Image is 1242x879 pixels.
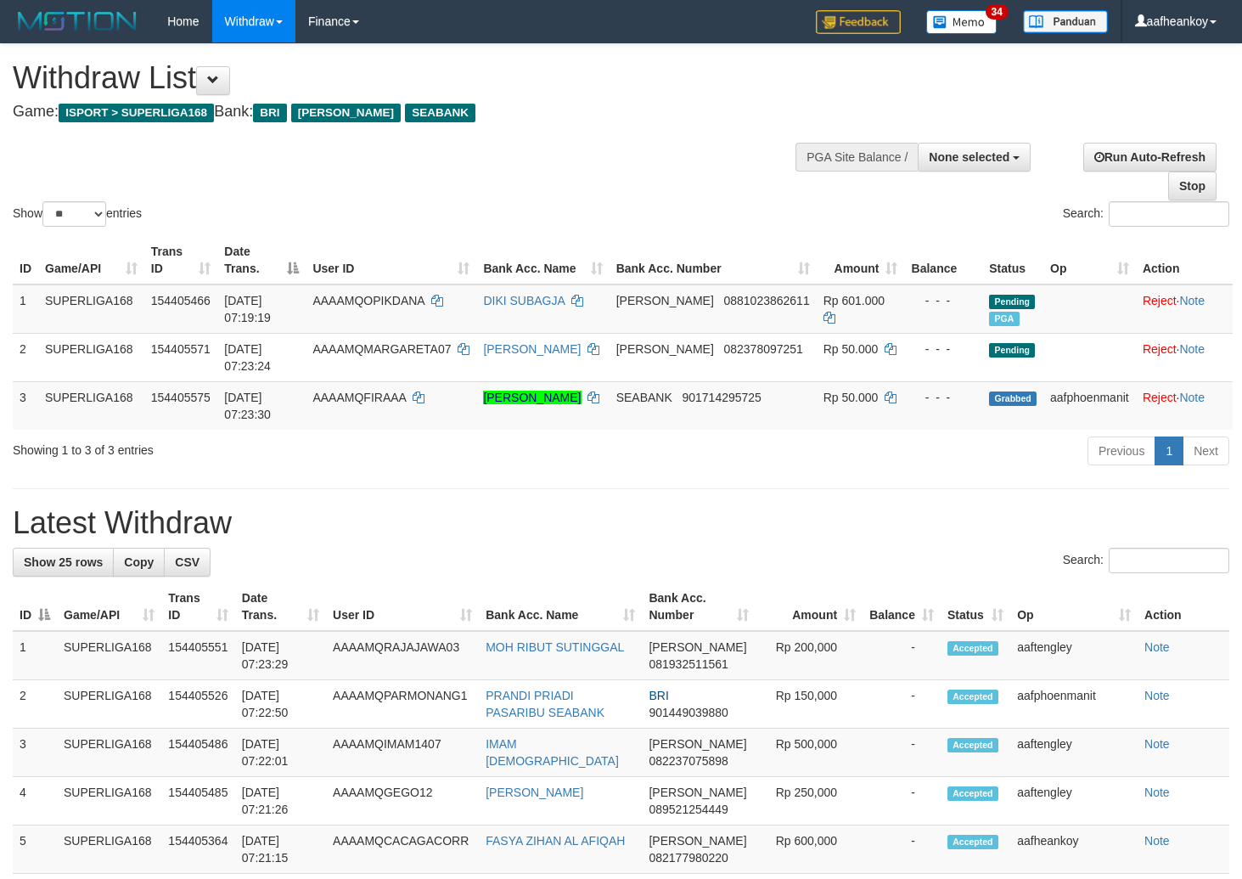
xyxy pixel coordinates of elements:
td: SUPERLIGA168 [57,680,161,729]
span: AAAAMQFIRAAA [312,391,406,404]
span: Copy 089521254449 to clipboard [649,803,728,816]
div: Showing 1 to 3 of 3 entries [13,435,505,459]
select: Showentries [42,201,106,227]
th: Bank Acc. Name: activate to sort column ascending [479,583,642,631]
a: Copy [113,548,165,577]
a: Note [1179,294,1205,307]
th: Action [1138,583,1229,631]
span: AAAAMQMARGARETA07 [312,342,451,356]
span: [PERSON_NAME] [649,640,746,654]
span: Copy 082378097251 to clipboard [723,342,802,356]
td: 3 [13,729,57,777]
span: Copy 0881023862611 to clipboard [723,294,809,307]
td: 5 [13,825,57,874]
span: [PERSON_NAME] [649,786,746,799]
span: Marked by aafheankoy [989,312,1019,326]
img: Feedback.jpg [816,10,901,34]
td: 2 [13,333,38,381]
a: Stop [1168,172,1217,200]
span: [PERSON_NAME] [616,294,714,307]
a: Next [1183,437,1229,465]
a: Show 25 rows [13,548,114,577]
td: AAAAMQPARMONANG1 [326,680,479,729]
span: Pending [989,343,1035,358]
td: 2 [13,680,57,729]
a: 1 [1155,437,1183,465]
th: Bank Acc. Name: activate to sort column ascending [476,236,609,285]
a: CSV [164,548,211,577]
th: Bank Acc. Number: activate to sort column ascending [642,583,756,631]
td: · [1136,333,1233,381]
td: 154405526 [161,680,234,729]
span: Accepted [947,641,998,656]
span: AAAAMQOPIKDANA [312,294,424,307]
td: 1 [13,631,57,680]
td: Rp 600,000 [756,825,863,874]
th: Amount: activate to sort column ascending [817,236,905,285]
td: Rp 250,000 [756,777,863,825]
td: [DATE] 07:22:01 [235,729,326,777]
span: Copy 901714295725 to clipboard [682,391,761,404]
th: Status [982,236,1043,285]
a: Note [1144,786,1170,799]
th: Date Trans.: activate to sort column descending [217,236,306,285]
td: 154405551 [161,631,234,680]
label: Show entries [13,201,142,227]
th: ID: activate to sort column descending [13,583,57,631]
span: 34 [986,4,1009,20]
td: Rp 150,000 [756,680,863,729]
span: ISPORT > SUPERLIGA168 [59,104,214,122]
th: User ID: activate to sort column ascending [326,583,479,631]
td: aafphoenmanit [1043,381,1136,430]
td: SUPERLIGA168 [57,729,161,777]
th: Trans ID: activate to sort column ascending [144,236,218,285]
td: aaftengley [1010,777,1138,825]
a: Note [1179,391,1205,404]
img: MOTION_logo.png [13,8,142,34]
th: Amount: activate to sort column ascending [756,583,863,631]
td: AAAAMQGEGO12 [326,777,479,825]
th: Game/API: activate to sort column ascending [38,236,144,285]
th: Op: activate to sort column ascending [1043,236,1136,285]
a: Reject [1143,342,1177,356]
a: IMAM [DEMOGRAPHIC_DATA] [486,737,619,768]
div: - - - [911,341,975,358]
span: Accepted [947,835,998,849]
a: MOH RIBUT SUTINGGAL [486,640,624,654]
span: BRI [253,104,286,122]
span: [DATE] 07:23:24 [224,342,271,373]
a: Note [1144,640,1170,654]
td: [DATE] 07:21:26 [235,777,326,825]
td: - [863,825,941,874]
td: 1 [13,285,38,334]
span: [PERSON_NAME] [291,104,401,122]
div: - - - [911,389,975,406]
h4: Game: Bank: [13,104,811,121]
a: [PERSON_NAME] [486,786,583,799]
td: [DATE] 07:21:15 [235,825,326,874]
a: Note [1144,737,1170,751]
td: - [863,777,941,825]
td: [DATE] 07:23:29 [235,631,326,680]
button: None selected [918,143,1031,172]
td: aafphoenmanit [1010,680,1138,729]
span: Accepted [947,738,998,752]
h1: Withdraw List [13,61,811,95]
span: [PERSON_NAME] [649,737,746,751]
span: [DATE] 07:23:30 [224,391,271,421]
span: Accepted [947,690,998,704]
th: Game/API: activate to sort column ascending [57,583,161,631]
td: aaftengley [1010,729,1138,777]
label: Search: [1063,548,1229,573]
td: 3 [13,381,38,430]
th: Op: activate to sort column ascending [1010,583,1138,631]
td: Rp 500,000 [756,729,863,777]
a: DIKI SUBAGJA [483,294,565,307]
h1: Latest Withdraw [13,506,1229,540]
a: Run Auto-Refresh [1083,143,1217,172]
span: Pending [989,295,1035,309]
td: AAAAMQRAJAJAWA03 [326,631,479,680]
span: CSV [175,555,200,569]
td: SUPERLIGA168 [57,631,161,680]
th: Balance: activate to sort column ascending [863,583,941,631]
